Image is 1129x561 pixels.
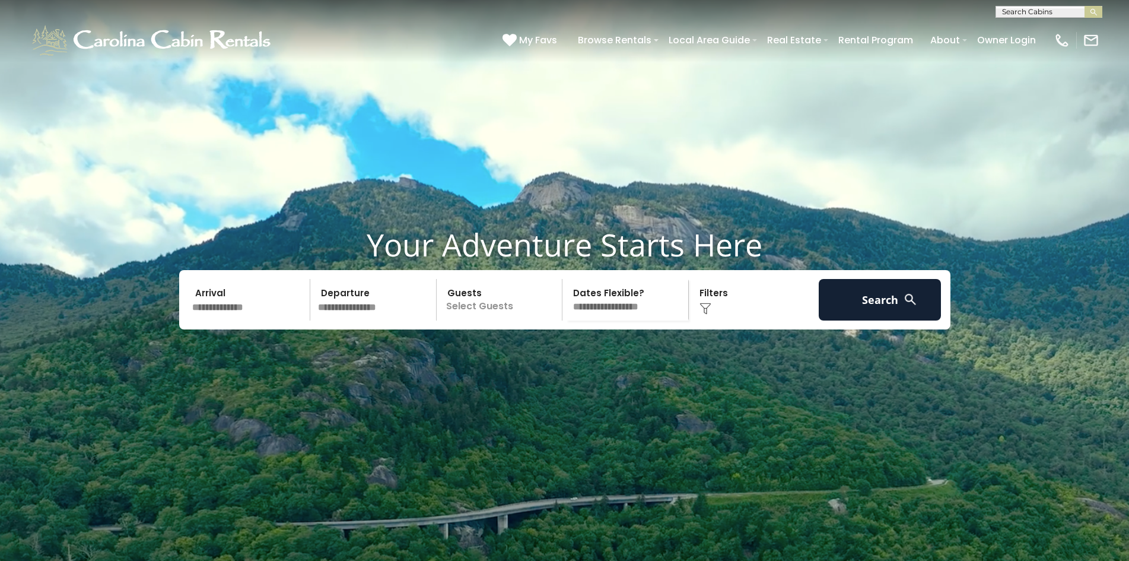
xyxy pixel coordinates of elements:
[1054,32,1070,49] img: phone-regular-white.png
[971,30,1042,50] a: Owner Login
[832,30,919,50] a: Rental Program
[761,30,827,50] a: Real Estate
[924,30,966,50] a: About
[699,303,711,315] img: filter--v1.png
[503,33,560,48] a: My Favs
[30,23,276,58] img: White-1-1-2.png
[9,226,1120,263] h1: Your Adventure Starts Here
[819,279,942,321] button: Search
[903,292,918,307] img: search-regular-white.png
[663,30,756,50] a: Local Area Guide
[440,279,562,321] p: Select Guests
[1083,32,1099,49] img: mail-regular-white.png
[519,33,557,47] span: My Favs
[572,30,657,50] a: Browse Rentals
